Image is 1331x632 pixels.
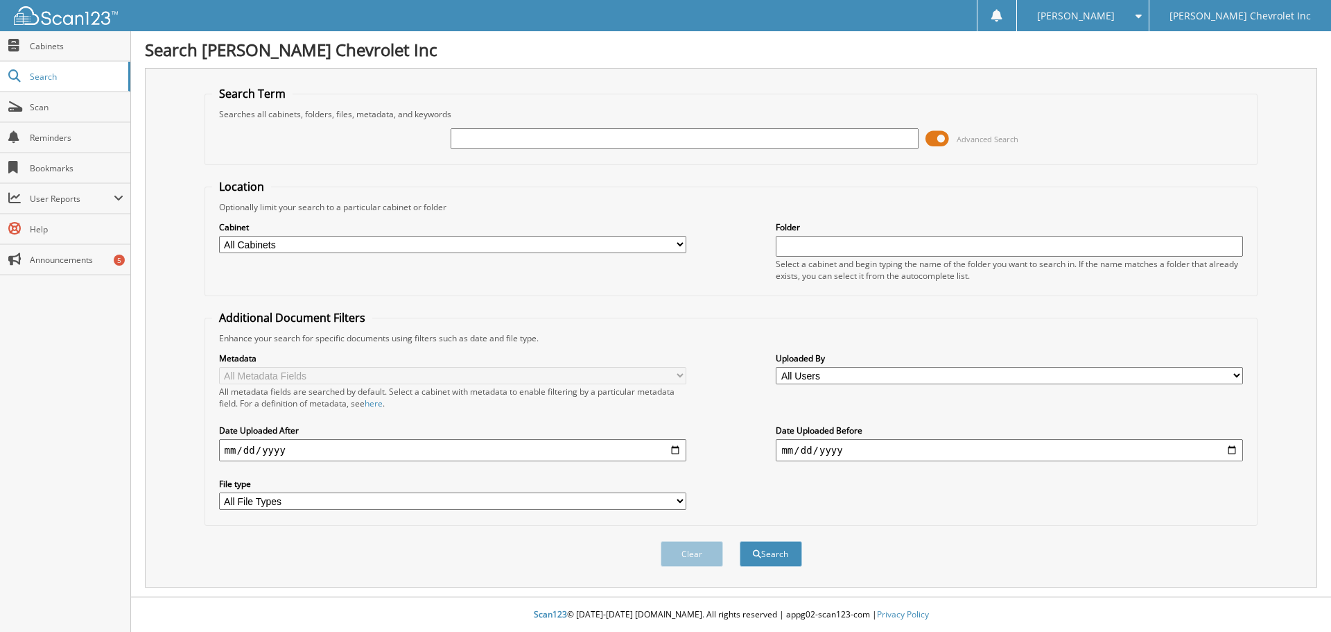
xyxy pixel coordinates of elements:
div: Optionally limit your search to a particular cabinet or folder [212,201,1251,213]
span: Reminders [30,132,123,144]
input: start [219,439,686,461]
button: Search [740,541,802,567]
button: Clear [661,541,723,567]
label: File type [219,478,686,490]
legend: Location [212,179,271,194]
label: Date Uploaded Before [776,425,1243,436]
div: Select a cabinet and begin typing the name of the folder you want to search in. If the name match... [776,258,1243,282]
span: Announcements [30,254,123,266]
span: Advanced Search [957,134,1018,144]
span: Scan [30,101,123,113]
legend: Additional Document Filters [212,310,372,325]
span: Help [30,223,123,235]
a: Privacy Policy [877,608,929,620]
div: © [DATE]-[DATE] [DOMAIN_NAME]. All rights reserved | appg02-scan123-com | [131,598,1331,632]
label: Uploaded By [776,352,1243,364]
label: Folder [776,221,1243,233]
span: Cabinets [30,40,123,52]
span: User Reports [30,193,114,205]
span: Search [30,71,121,83]
img: scan123-logo-white.svg [14,6,118,25]
div: All metadata fields are searched by default. Select a cabinet with metadata to enable filtering b... [219,386,686,409]
div: 5 [114,255,125,266]
label: Metadata [219,352,686,364]
span: Bookmarks [30,162,123,174]
div: Searches all cabinets, folders, files, metadata, and keywords [212,108,1251,120]
span: [PERSON_NAME] [1037,12,1115,20]
legend: Search Term [212,86,293,101]
h1: Search [PERSON_NAME] Chevrolet Inc [145,38,1317,61]
label: Date Uploaded After [219,425,686,436]
span: Scan123 [534,608,567,620]
span: [PERSON_NAME] Chevrolet Inc [1169,12,1311,20]
a: here [365,398,383,409]
input: end [776,439,1243,461]
label: Cabinet [219,221,686,233]
div: Enhance your search for specific documents using filters such as date and file type. [212,332,1251,344]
